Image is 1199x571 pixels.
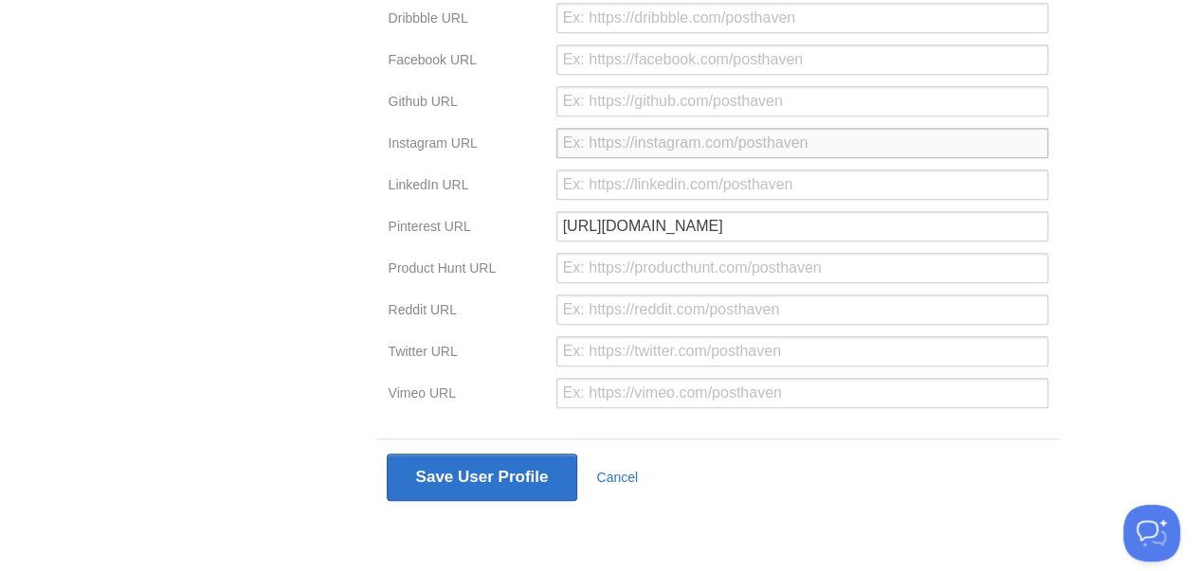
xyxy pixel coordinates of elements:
input: Ex: https://pinterest.com/posthaven [556,211,1048,241]
label: Pinterest URL [389,220,545,238]
input: Ex: https://vimeo.com/posthaven [556,378,1048,408]
label: Instagram URL [389,136,545,154]
iframe: Help Scout Beacon - Open [1123,505,1180,562]
input: Ex: https://github.com/posthaven [556,86,1048,116]
label: Dribbble URL [389,11,545,29]
input: Ex: https://dribbble.com/posthaven [556,3,1048,33]
input: Ex: https://producthunt.com/posthaven [556,253,1048,283]
label: Reddit URL [389,303,545,321]
button: Save User Profile [387,454,578,501]
a: Cancel [596,470,638,485]
input: Ex: https://reddit.com/posthaven [556,294,1048,325]
input: Ex: https://twitter.com/posthaven [556,336,1048,366]
input: Ex: https://facebook.com/posthaven [556,45,1048,75]
label: Vimeo URL [389,386,545,404]
label: LinkedIn URL [389,178,545,196]
input: Ex: https://instagram.com/posthaven [556,128,1048,158]
label: Twitter URL [389,345,545,363]
label: Product Hunt URL [389,261,545,279]
input: Ex: https://linkedin.com/posthaven [556,170,1048,200]
label: Facebook URL [389,53,545,71]
label: Github URL [389,95,545,113]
